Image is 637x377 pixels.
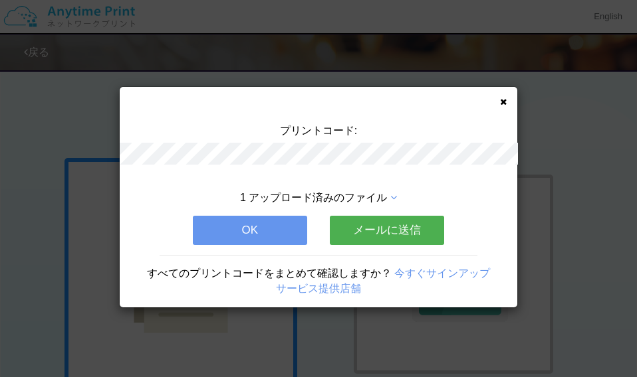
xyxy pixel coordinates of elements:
[330,216,444,245] button: メールに送信
[280,125,357,136] span: プリントコード:
[147,267,392,279] span: すべてのプリントコードをまとめて確認しますか？
[394,267,490,279] a: 今すぐサインアップ
[276,283,361,294] a: サービス提供店舗
[193,216,307,245] button: OK
[240,192,387,203] span: 1 アップロード済みのファイル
